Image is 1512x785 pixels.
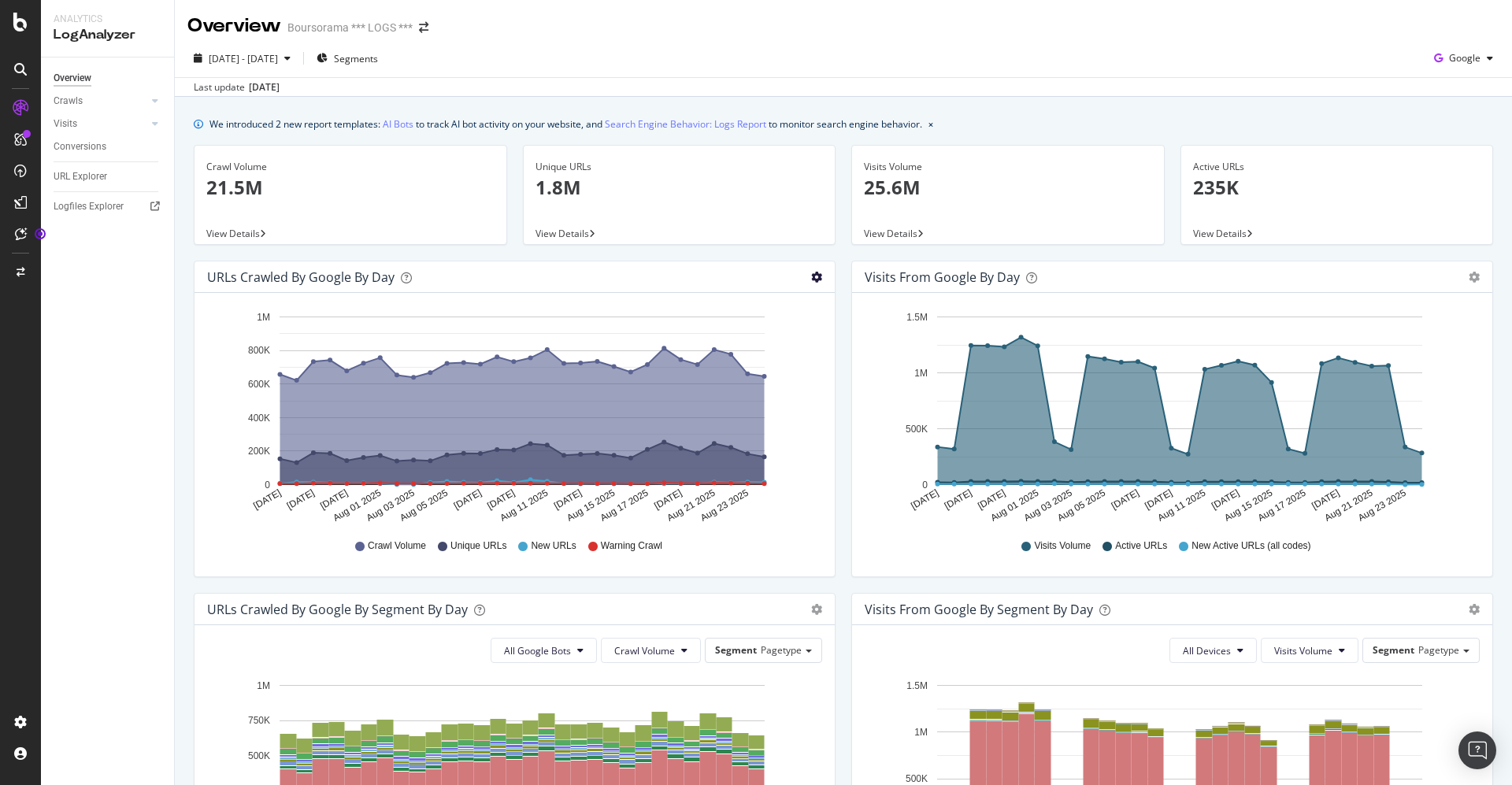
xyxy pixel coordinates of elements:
[1193,160,1481,174] div: Active URLs
[194,116,1493,132] div: info banner
[976,487,1007,512] text: [DATE]
[54,198,124,215] div: Logfiles Explorer
[419,22,428,33] div: arrow-right-arrow-left
[614,644,675,657] span: Crawl Volume
[1143,487,1174,512] text: [DATE]
[1110,487,1141,512] text: [DATE]
[535,174,824,201] p: 1.8M
[206,174,495,201] p: 21.5M
[365,487,417,524] text: Aug 03 2025
[535,160,824,174] div: Unique URLs
[864,227,917,240] span: View Details
[1193,227,1247,240] span: View Details
[1469,604,1480,615] div: gear
[54,70,163,87] a: Overview
[601,539,662,553] span: Warning Crawl
[925,113,937,135] button: close banner
[54,139,163,155] a: Conversions
[54,168,163,185] a: URL Explorer
[257,312,270,323] text: 1M
[1469,272,1480,283] div: gear
[1210,487,1241,512] text: [DATE]
[1183,644,1231,657] span: All Devices
[943,487,974,512] text: [DATE]
[552,487,584,512] text: [DATE]
[452,487,484,512] text: [DATE]
[906,680,928,691] text: 1.5M
[906,774,928,785] text: 500K
[207,602,468,617] div: URLs Crawled by Google By Segment By Day
[310,46,384,71] button: Segments
[1115,539,1167,553] span: Active URLs
[1034,539,1091,553] span: Visits Volume
[491,638,597,663] button: All Google Bots
[652,487,684,512] text: [DATE]
[909,487,940,512] text: [DATE]
[248,413,270,424] text: 400K
[383,116,413,132] a: AI Bots
[207,269,395,285] div: URLs Crawled by Google by day
[498,487,550,524] text: Aug 11 2025
[906,312,928,323] text: 1.5M
[1261,638,1358,663] button: Visits Volume
[33,227,47,241] div: Tooltip anchor
[906,424,928,435] text: 500K
[1323,487,1375,524] text: Aug 21 2025
[1193,174,1481,201] p: 235K
[865,305,1471,524] svg: A chart.
[318,487,350,512] text: [DATE]
[248,750,270,761] text: 500K
[187,13,281,39] div: Overview
[1191,539,1310,553] span: New Active URLs (all codes)
[54,198,163,215] a: Logfiles Explorer
[54,116,77,132] div: Visits
[187,46,297,71] button: [DATE] - [DATE]
[1310,487,1341,512] text: [DATE]
[207,305,813,524] svg: A chart.
[761,643,802,657] span: Pagetype
[334,52,378,65] span: Segments
[54,93,83,109] div: Crawls
[504,644,571,657] span: All Google Bots
[535,227,589,240] span: View Details
[265,480,270,491] text: 0
[1274,644,1332,657] span: Visits Volume
[249,80,280,94] div: [DATE]
[54,93,147,109] a: Crawls
[988,487,1040,524] text: Aug 01 2025
[209,52,278,65] span: [DATE] - [DATE]
[206,160,495,174] div: Crawl Volume
[1428,46,1499,71] button: Google
[368,539,426,553] span: Crawl Volume
[1169,638,1257,663] button: All Devices
[865,602,1093,617] div: Visits from Google By Segment By Day
[1055,487,1107,524] text: Aug 05 2025
[914,727,928,738] text: 1M
[251,487,283,512] text: [DATE]
[865,269,1020,285] div: Visits from Google by day
[206,227,260,240] span: View Details
[398,487,450,524] text: Aug 05 2025
[1449,51,1480,65] span: Google
[331,487,383,524] text: Aug 01 2025
[1155,487,1207,524] text: Aug 11 2025
[531,539,576,553] span: New URLs
[54,13,161,26] div: Analytics
[864,160,1152,174] div: Visits Volume
[54,116,147,132] a: Visits
[811,604,822,615] div: gear
[914,368,928,379] text: 1M
[605,116,766,132] a: Search Engine Behavior: Logs Report
[54,139,106,155] div: Conversions
[194,80,280,94] div: Last update
[450,539,506,553] span: Unique URLs
[922,480,928,491] text: 0
[1022,487,1074,524] text: Aug 03 2025
[1256,487,1308,524] text: Aug 17 2025
[1373,643,1414,657] span: Segment
[54,168,107,185] div: URL Explorer
[54,26,161,44] div: LogAnalyzer
[248,446,270,457] text: 200K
